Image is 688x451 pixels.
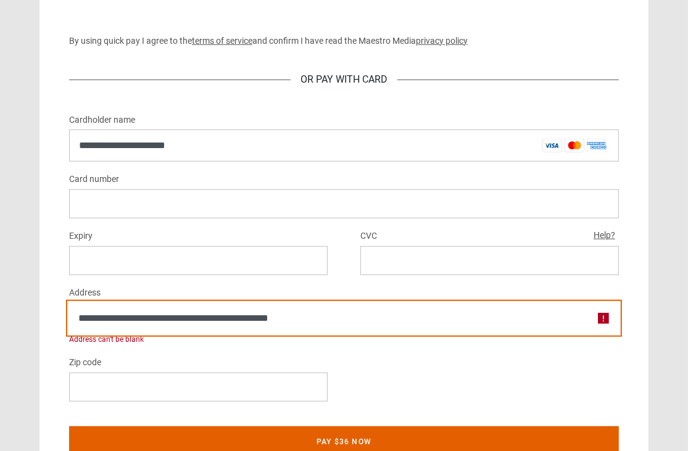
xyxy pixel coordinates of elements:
iframe: Secure CVC input frame [370,255,609,267]
iframe: Secure expiration date input frame [79,255,318,267]
a: terms of service [192,36,252,46]
button: Help? [590,228,619,244]
a: privacy policy [416,36,468,46]
p: By using quick pay I agree to the and confirm I have read the Maestro Media [69,35,619,48]
label: Address [69,286,101,300]
label: Card number [69,172,119,187]
iframe: Secure postal code input frame [79,381,318,393]
iframe: Secure card number input frame [79,198,609,210]
label: Cardholder name [69,113,135,128]
label: Zip code [69,355,101,370]
label: Expiry [69,229,93,244]
div: Or Pay With Card [291,72,397,87]
div: Address can't be blank [69,334,619,345]
label: CVC [360,229,377,244]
